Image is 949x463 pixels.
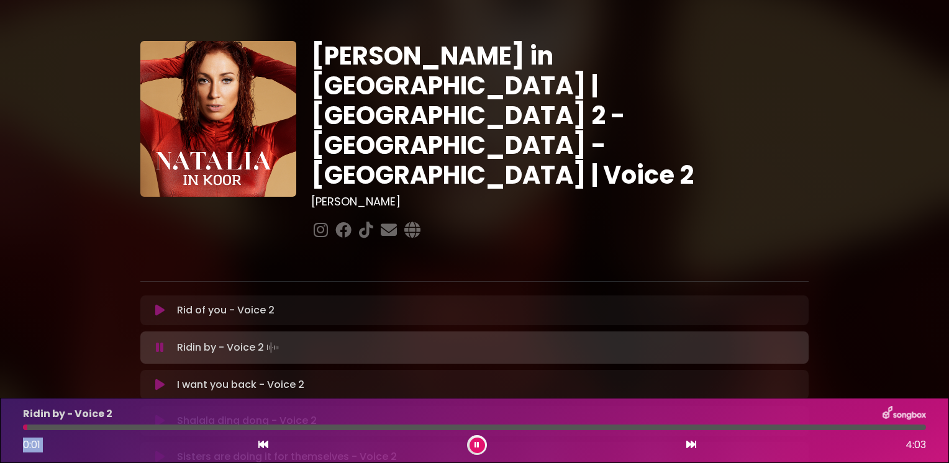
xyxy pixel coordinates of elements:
p: Ridin by - Voice 2 [23,407,112,421]
span: 4:03 [906,438,926,452]
img: songbox-logo-white.png [883,406,926,422]
h3: [PERSON_NAME] [311,195,809,209]
p: Rid of you - Voice 2 [177,303,275,318]
p: Ridin by - Voice 2 [177,339,281,356]
span: 0:01 [23,438,40,452]
p: I want you back - Voice 2 [177,377,304,392]
img: waveform4.gif [264,339,281,356]
img: YTVS25JmS9CLUqXqkEhs [140,41,296,197]
h1: [PERSON_NAME] in [GEOGRAPHIC_DATA] | [GEOGRAPHIC_DATA] 2 - [GEOGRAPHIC_DATA] - [GEOGRAPHIC_DATA] ... [311,41,809,190]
